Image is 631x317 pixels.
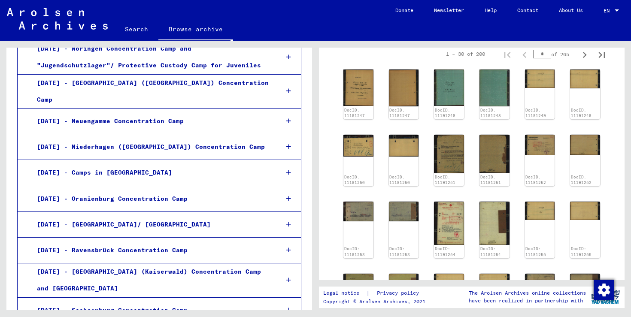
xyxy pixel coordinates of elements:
[499,45,516,63] button: First page
[343,69,373,106] img: 001.jpg
[570,202,600,220] img: 002.jpg
[479,69,510,106] img: 002.jpg
[593,45,610,63] button: Last page
[480,108,501,118] a: DocID: 11191248
[389,69,419,106] img: 002.jpg
[434,202,464,245] img: 001.jpg
[576,45,593,63] button: Next page
[434,274,464,292] img: 001.jpg
[30,242,272,259] div: [DATE] - Ravensbrück Concentration Camp
[344,246,365,257] a: DocID: 11191253
[343,135,373,157] img: 001.jpg
[516,45,533,63] button: Previous page
[435,175,455,185] a: DocID: 11191251
[389,202,419,221] img: 002.jpg
[389,274,419,301] img: 002.jpg
[435,108,455,118] a: DocID: 11191248
[571,108,592,118] a: DocID: 11191249
[323,289,429,298] div: |
[30,75,272,108] div: [DATE] - [GEOGRAPHIC_DATA] ([GEOGRAPHIC_DATA]) Concentration Camp
[469,297,586,305] p: have been realized in partnership with
[323,298,429,305] p: Copyright © Arolsen Archives, 2021
[479,135,510,173] img: 002.jpg
[570,274,600,294] img: 002.jpg
[525,274,555,294] img: 001.jpg
[589,286,622,308] img: yv_logo.png
[389,175,410,185] a: DocID: 11191250
[434,69,464,106] img: 001.jpg
[435,246,455,257] a: DocID: 11191254
[480,246,501,257] a: DocID: 11191254
[570,69,600,88] img: 002.jpg
[571,246,592,257] a: DocID: 11191255
[525,69,555,88] img: 001.jpg
[344,175,365,185] a: DocID: 11191250
[533,50,576,58] div: of 265
[30,164,272,181] div: [DATE] - Camps in [GEOGRAPHIC_DATA]
[525,202,555,220] img: 001.jpg
[30,40,272,74] div: [DATE] - Moringen Concentration Camp and "Jugendschutzlager"/ Protective Custody Camp for Juveniles
[115,19,158,39] a: Search
[525,108,546,118] a: DocID: 11191249
[434,135,464,173] img: 001.jpg
[571,175,592,185] a: DocID: 11191252
[479,202,510,245] img: 002.jpg
[389,246,410,257] a: DocID: 11191253
[30,216,272,233] div: [DATE] - [GEOGRAPHIC_DATA]/ [GEOGRAPHIC_DATA]
[479,274,510,292] img: 002.jpg
[7,8,108,30] img: Arolsen_neg.svg
[570,135,600,155] img: 002.jpg
[343,274,373,301] img: 001.jpg
[389,108,410,118] a: DocID: 11191247
[158,19,233,41] a: Browse archive
[343,202,373,221] img: 001.jpg
[525,175,546,185] a: DocID: 11191252
[594,280,614,300] img: Change consent
[525,135,555,155] img: 001.jpg
[344,108,365,118] a: DocID: 11191247
[30,139,272,155] div: [DATE] - Niederhagen ([GEOGRAPHIC_DATA]) Concentration Camp
[323,289,366,298] a: Legal notice
[480,175,501,185] a: DocID: 11191251
[389,135,419,156] img: 002.jpg
[30,263,272,297] div: [DATE] - [GEOGRAPHIC_DATA] (Kaiserwald) Concentration Camp and [GEOGRAPHIC_DATA]
[370,289,429,298] a: Privacy policy
[446,50,485,58] div: 1 – 30 of 200
[469,289,586,297] p: The Arolsen Archives online collections
[604,8,613,14] span: EN
[30,113,272,130] div: [DATE] - Neuengamme Concentration Camp
[525,246,546,257] a: DocID: 11191255
[30,190,272,207] div: [DATE] - Oranienburg Concentration Camp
